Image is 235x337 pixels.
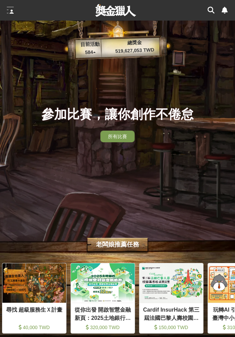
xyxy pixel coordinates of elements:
span: 老闆娘推薦任務 [84,236,151,256]
img: Cover Image [2,263,66,303]
div: 40,000 TWD [5,324,63,331]
p: 584 ▴ [76,48,104,57]
img: Cover Image [71,263,135,303]
div: 尋找 超級服務生Ｘ計畫 [5,306,63,321]
div: 150,000 TWD [142,324,200,331]
a: Cover Image尋找 超級服務生Ｘ計畫 40,000 TWD [2,263,66,334]
p: 519,627,053 TWD [104,46,166,55]
div: 320,000 TWD [74,324,132,331]
span: 所有比賽 [108,134,127,139]
div: Cardif InsurHack 第三屆法國巴黎人壽校園黑客松商業競賽 [142,306,200,321]
div: 從你出發 開啟智慧金融新頁：2025土地銀行校園金融創意挑戰賽 [74,306,132,321]
a: 所有比賽 [100,131,135,142]
div: 參加比賽，讓你創作不倦怠 [41,105,194,124]
a: Cover ImageCardif InsurHack 第三屆法國巴黎人壽校園黑客松商業競賽 150,000 TWD [139,263,203,334]
img: Cover Image [139,263,203,303]
a: Cover Image從你出發 開啟智慧金融新頁：2025土地銀行校園金融創意挑戰賽 320,000 TWD [71,263,135,334]
p: 總獎金 [103,38,165,47]
p: 目前活動 [76,40,104,49]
